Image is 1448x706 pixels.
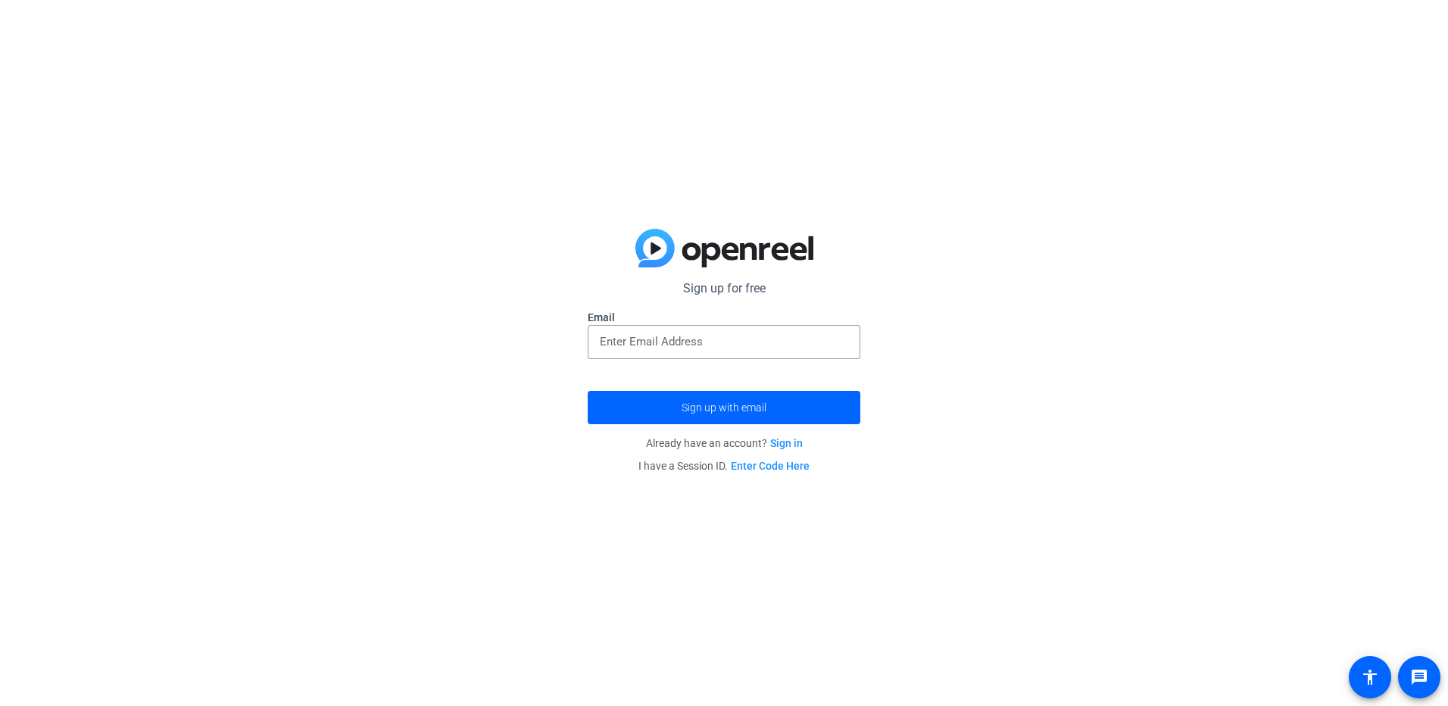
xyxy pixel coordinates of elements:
label: Email [588,310,860,325]
button: Sign up with email [588,391,860,424]
mat-icon: accessibility [1361,668,1379,686]
input: Enter Email Address [600,333,848,351]
span: I have a Session ID. [638,460,810,472]
p: Sign up for free [588,280,860,298]
a: Enter Code Here [731,460,810,472]
mat-icon: message [1410,668,1428,686]
img: blue-gradient.svg [635,229,813,268]
a: Sign in [770,437,803,449]
span: Already have an account? [646,437,803,449]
